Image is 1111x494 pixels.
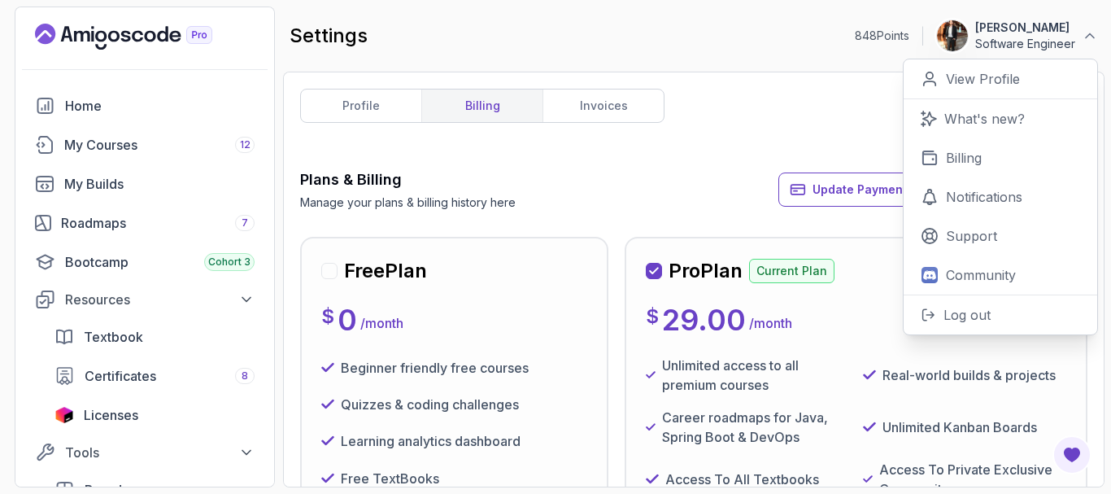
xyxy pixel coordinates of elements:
p: Current Plan [749,259,834,283]
p: Support [946,226,997,246]
p: Learning analytics dashboard [341,431,521,451]
a: courses [25,129,264,161]
a: builds [25,168,264,200]
p: Unlimited Kanban Boards [882,417,1037,437]
a: View Profile [904,59,1097,99]
p: $ [321,304,334,330]
a: Landing page [35,24,250,50]
a: Notifications [904,177,1097,216]
div: My Courses [64,135,255,155]
span: Cohort 3 [208,256,251,269]
a: billing [421,90,542,122]
span: 7 [242,216,248,230]
p: $ [646,304,659,330]
p: Community [946,265,1016,285]
p: Quizzes & coding challenges [341,395,519,414]
p: Free TextBooks [341,469,439,488]
span: Textbook [84,327,143,347]
a: What's new? [904,99,1097,138]
a: licenses [45,399,264,431]
h2: Pro Plan [669,258,743,284]
a: invoices [542,90,664,122]
a: Community [904,256,1097,295]
button: Update Payment Details [778,173,961,207]
span: 12 [240,138,251,151]
p: Real-world builds & projects [882,365,1056,385]
span: Update Payment Details [813,181,950,198]
div: Resources [65,290,255,309]
h2: Free Plan [344,258,427,284]
a: Support [904,216,1097,256]
div: Bootcamp [65,252,255,272]
p: Career roadmaps for Java, Spring Boot & DevOps [662,408,849,447]
img: user profile image [937,20,968,51]
p: / month [360,313,403,333]
div: Roadmaps [61,213,255,233]
a: bootcamp [25,246,264,278]
p: 0 [338,304,357,336]
a: home [25,90,264,122]
span: 8 [242,369,248,383]
p: View Profile [946,69,1020,89]
button: user profile image[PERSON_NAME]Software Engineer [936,20,1098,52]
p: Notifications [946,187,1022,207]
a: roadmaps [25,207,264,239]
p: Unlimited access to all premium courses [662,356,849,395]
span: Certificates [85,366,156,386]
p: Manage your plans & billing history here [300,195,516,211]
a: textbook [45,321,264,353]
div: Tools [65,443,255,462]
button: Log out [904,295,1097,334]
span: Licenses [84,405,138,425]
p: Access To All Textbooks [665,470,819,489]
button: Resources [25,285,264,314]
a: profile [301,90,421,122]
p: / month [749,313,792,333]
button: Tools [25,438,264,467]
div: My Builds [64,174,255,194]
img: jetbrains icon [54,407,74,423]
p: Billing [946,148,982,168]
p: What's new? [944,109,1025,129]
button: Open Feedback Button [1052,435,1091,474]
h2: settings [290,23,368,49]
a: certificates [45,360,264,392]
p: Software Engineer [975,36,1075,52]
p: 29.00 [662,304,746,336]
p: [PERSON_NAME] [975,20,1075,36]
h3: Plans & Billing [300,168,516,191]
a: Billing [904,138,1097,177]
p: Beginner friendly free courses [341,358,529,378]
p: Log out [943,305,991,325]
div: Home [65,96,255,116]
p: 848 Points [855,28,909,44]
